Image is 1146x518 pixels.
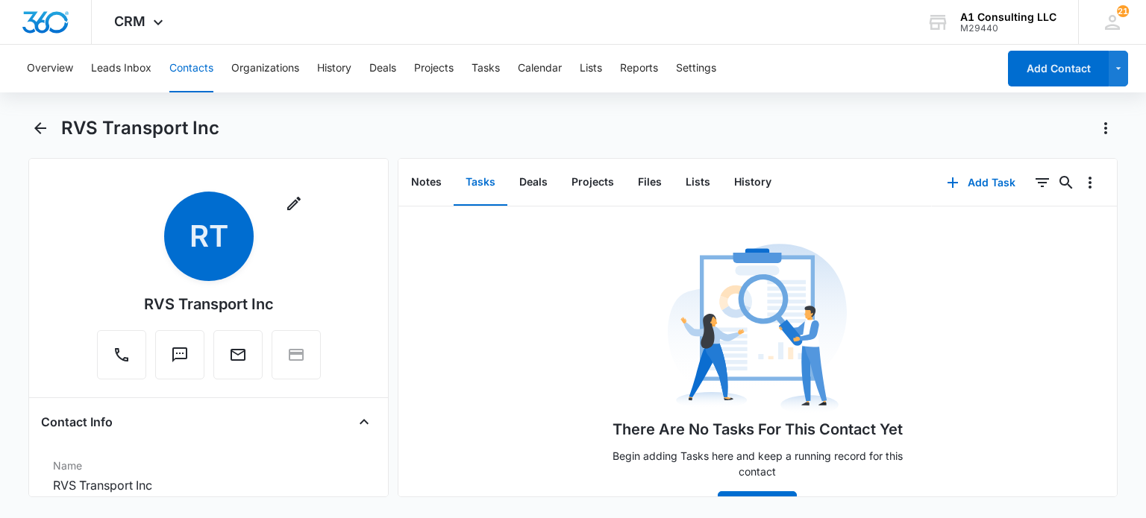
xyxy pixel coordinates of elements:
label: Name [53,458,363,473]
button: Overview [27,45,73,92]
button: Projects [560,159,626,206]
a: Text [155,353,204,366]
button: Deals [507,159,560,206]
button: Email [213,330,263,379]
h4: Contact Info [41,413,113,431]
div: account name [960,11,1056,23]
button: Deals [369,45,396,92]
button: Tasks [454,159,507,206]
h1: There Are No Tasks For This Contact Yet [613,418,903,440]
button: Notes [399,159,454,206]
a: Call [97,353,146,366]
button: History [317,45,351,92]
button: Add Task [932,165,1030,200]
div: RVS Transport Inc [144,293,274,315]
button: Calendar [518,45,562,92]
a: Email [213,353,263,366]
button: Search... [1054,171,1078,195]
p: Begin adding Tasks here and keep a running record for this contact [601,448,914,479]
button: Actions [1094,116,1118,140]
button: Overflow Menu [1078,171,1102,195]
button: Tasks [472,45,500,92]
button: Lists [674,159,722,206]
div: account id [960,23,1056,34]
button: Lists [580,45,602,92]
button: Add Contact [1008,51,1109,86]
button: Files [626,159,674,206]
button: Text [155,330,204,379]
div: notifications count [1117,5,1129,17]
span: RT [164,192,254,281]
button: Organizations [231,45,299,92]
img: No Data [668,239,847,418]
button: Back [28,116,51,140]
button: Leads Inbox [91,45,151,92]
dd: RVS Transport Inc [53,476,363,494]
h1: RVS Transport Inc [61,117,219,139]
button: Close [352,410,376,434]
button: Settings [676,45,716,92]
button: Call [97,330,146,379]
button: Projects [414,45,454,92]
span: 21 [1117,5,1129,17]
button: History [722,159,783,206]
button: Contacts [169,45,213,92]
span: CRM [114,13,145,29]
div: NameRVS Transport Inc [41,452,375,501]
button: Reports [620,45,658,92]
button: Filters [1030,171,1054,195]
